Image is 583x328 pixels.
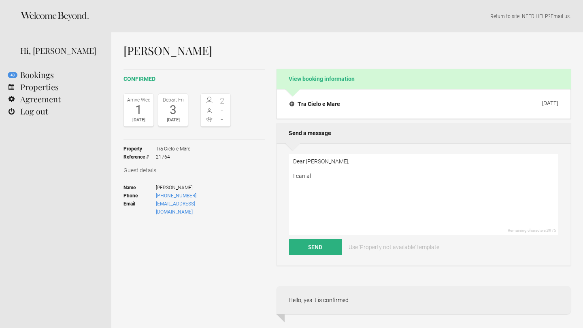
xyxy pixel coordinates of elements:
[160,96,186,104] div: Depart Fri
[277,69,571,89] h2: View booking information
[156,153,190,161] span: 21764
[160,104,186,116] div: 3
[123,75,265,83] h2: confirmed
[123,12,571,20] p: | NEED HELP? .
[160,116,186,124] div: [DATE]
[216,115,229,123] span: -
[216,106,229,114] span: -
[551,13,570,19] a: Email us
[123,44,571,57] h1: [PERSON_NAME]
[156,201,195,215] a: [EMAIL_ADDRESS][DOMAIN_NAME]
[216,97,229,105] span: 2
[156,145,190,153] span: Tra Cielo e Mare
[277,123,571,143] h2: Send a message
[126,116,151,124] div: [DATE]
[123,153,156,161] strong: Reference #
[126,104,151,116] div: 1
[542,100,558,106] div: [DATE]
[156,193,196,199] a: [PHONE_NUMBER]
[123,145,156,153] strong: Property
[289,239,342,255] button: Send
[277,286,571,314] div: Hello, yes it is confirmed.
[8,72,17,78] flynt-notification-badge: 43
[343,239,445,255] a: Use 'Property not available' template
[123,200,156,216] strong: Email
[123,166,265,174] h3: Guest details
[490,13,519,19] a: Return to site
[156,184,231,192] span: [PERSON_NAME]
[20,44,99,57] div: Hi, [PERSON_NAME]
[283,95,564,112] button: Tra Cielo e Mare [DATE]
[126,96,151,104] div: Arrive Wed
[123,192,156,200] strong: Phone
[123,184,156,192] strong: Name
[289,100,340,108] h4: Tra Cielo e Mare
